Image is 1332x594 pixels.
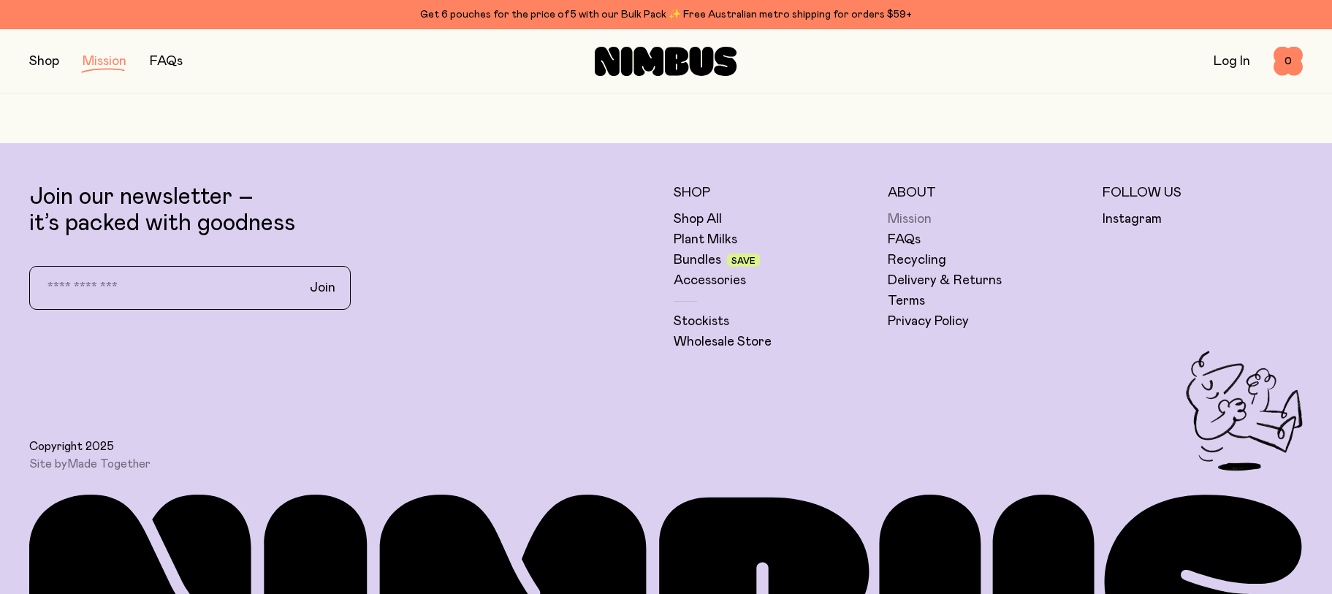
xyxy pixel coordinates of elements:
h5: Follow Us [1103,184,1303,202]
a: Made Together [67,458,151,470]
span: Save [731,256,756,265]
div: Get 6 pouches for the price of 5 with our Bulk Pack ✨ Free Australian metro shipping for orders $59+ [29,6,1303,23]
h5: Shop [674,184,874,202]
a: Mission [83,55,126,68]
button: Join [298,273,347,303]
a: Bundles [674,251,721,269]
a: Recycling [888,251,946,269]
a: Delivery & Returns [888,272,1002,289]
button: 0 [1274,47,1303,76]
p: Join our newsletter – it’s packed with goodness [29,184,659,237]
a: Privacy Policy [888,313,969,330]
a: Mission [888,210,932,228]
span: Site by [29,457,151,471]
a: Accessories [674,272,746,289]
a: FAQs [150,55,183,68]
span: Join [310,279,335,297]
a: FAQs [888,231,921,248]
a: Plant Milks [674,231,737,248]
a: Instagram [1103,210,1162,228]
h5: About [888,184,1088,202]
a: Log In [1214,55,1250,68]
span: Copyright 2025 [29,439,114,454]
a: Terms [888,292,925,310]
a: Shop All [674,210,722,228]
a: Wholesale Store [674,333,772,351]
a: Stockists [674,313,729,330]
